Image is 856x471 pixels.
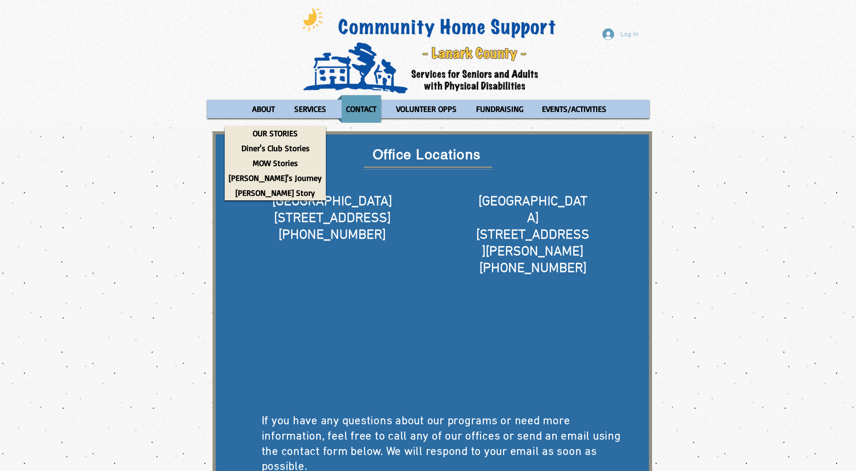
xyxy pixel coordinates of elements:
[467,95,531,123] a: FUNDRAISING
[373,147,481,162] span: Office Locations
[225,171,326,185] a: [PERSON_NAME]'s Journey
[392,95,461,123] p: VOLUNTEER OPPS
[538,95,611,123] p: EVENTS/ACTIVITIES
[225,156,326,171] a: MOW Stories
[617,30,642,39] span: Log In
[278,227,386,244] span: [PHONE_NUMBER]
[388,95,465,123] a: VOLUNTEER OPPS
[225,185,326,200] a: [PERSON_NAME] Story
[478,194,588,227] span: [GEOGRAPHIC_DATA]
[249,156,302,171] p: MOW Stories
[476,227,589,260] span: [STREET_ADDRESS][PERSON_NAME]
[472,95,527,123] p: FUNDRAISING
[272,194,392,210] span: [GEOGRAPHIC_DATA]
[237,141,314,156] p: Diner's Club Stories
[225,126,326,141] a: OUR STORIES
[533,95,615,123] a: EVENTS/ACTIVITIES
[290,95,330,123] p: SERVICES
[248,95,279,123] p: ABOUT
[231,185,319,200] p: [PERSON_NAME] Story
[251,294,414,398] iframe: Google Maps
[337,95,385,123] a: CONTACT
[342,95,380,123] p: CONTACT
[249,126,302,141] p: OUR STORIES
[286,95,335,123] a: SERVICES
[207,95,649,123] nav: Site
[451,294,615,398] iframe: Google Maps
[243,95,283,123] a: ABOUT
[274,210,391,227] span: [STREET_ADDRESS]
[596,26,645,43] button: Log In
[479,260,587,277] span: [PHONE_NUMBER]
[225,141,326,156] a: Diner's Club Stories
